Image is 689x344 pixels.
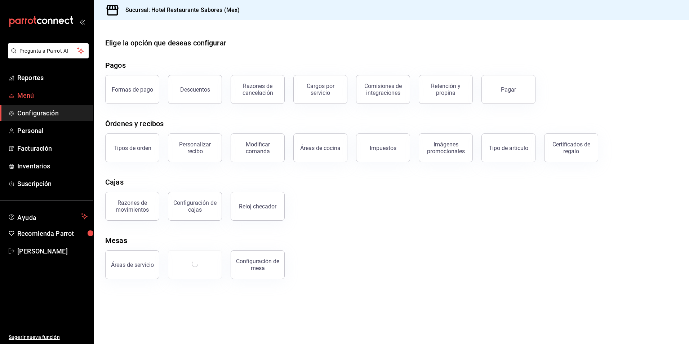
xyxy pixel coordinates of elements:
h3: Sucursal: Hotel Restaurante Sabores (Mex) [120,6,240,14]
div: Configuración de mesa [235,258,280,272]
button: Formas de pago [105,75,159,104]
font: Personal [17,127,44,134]
button: Tipo de artículo [481,133,535,162]
div: Personalizar recibo [173,141,217,155]
font: Suscripción [17,180,52,188]
div: Áreas de cocina [300,145,341,151]
div: Órdenes y recibos [105,118,164,129]
div: Formas de pago [112,86,153,93]
font: Reportes [17,74,44,81]
button: Descuentos [168,75,222,104]
div: Imágenes promocionales [423,141,468,155]
font: Inventarios [17,162,50,170]
div: Configuración de cajas [173,199,217,213]
button: Áreas de cocina [293,133,347,162]
span: Pregunta a Parrot AI [19,47,77,55]
div: Tipos de orden [114,145,151,151]
div: Pagos [105,60,126,71]
button: Comisiones de integraciones [356,75,410,104]
button: Razones de movimientos [105,192,159,221]
button: Certificados de regalo [544,133,598,162]
button: Razones de cancelación [231,75,285,104]
button: Impuestos [356,133,410,162]
button: Imágenes promocionales [419,133,473,162]
div: Razones de cancelación [235,83,280,96]
div: Cajas [105,177,124,188]
button: open_drawer_menu [79,19,85,25]
button: Áreas de servicio [105,250,159,279]
button: Configuración de mesa [231,250,285,279]
font: Facturación [17,145,52,152]
button: Personalizar recibo [168,133,222,162]
div: Descuentos [180,86,210,93]
div: Áreas de servicio [111,261,154,268]
div: Reloj checador [239,203,276,210]
button: Reloj checador [231,192,285,221]
span: Ayuda [17,212,78,221]
div: Retención y propina [423,83,468,96]
div: Tipo de artículo [489,145,528,151]
div: Certificados de regalo [549,141,594,155]
font: Recomienda Parrot [17,230,74,237]
button: Pregunta a Parrot AI [8,43,89,58]
div: Modificar comanda [235,141,280,155]
font: Sugerir nueva función [9,334,60,340]
div: Elige la opción que deseas configurar [105,38,226,48]
div: Comisiones de integraciones [361,83,405,96]
font: Configuración [17,109,59,117]
button: Configuración de cajas [168,192,222,221]
button: Tipos de orden [105,133,159,162]
font: [PERSON_NAME] [17,247,68,255]
a: Pregunta a Parrot AI [5,52,89,60]
div: Cargos por servicio [298,83,343,96]
font: Menú [17,92,34,99]
div: Impuestos [370,145,396,151]
div: Pagar [501,86,516,93]
button: Cargos por servicio [293,75,347,104]
button: Retención y propina [419,75,473,104]
button: Modificar comanda [231,133,285,162]
div: Razones de movimientos [110,199,155,213]
button: Pagar [481,75,535,104]
div: Mesas [105,235,127,246]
